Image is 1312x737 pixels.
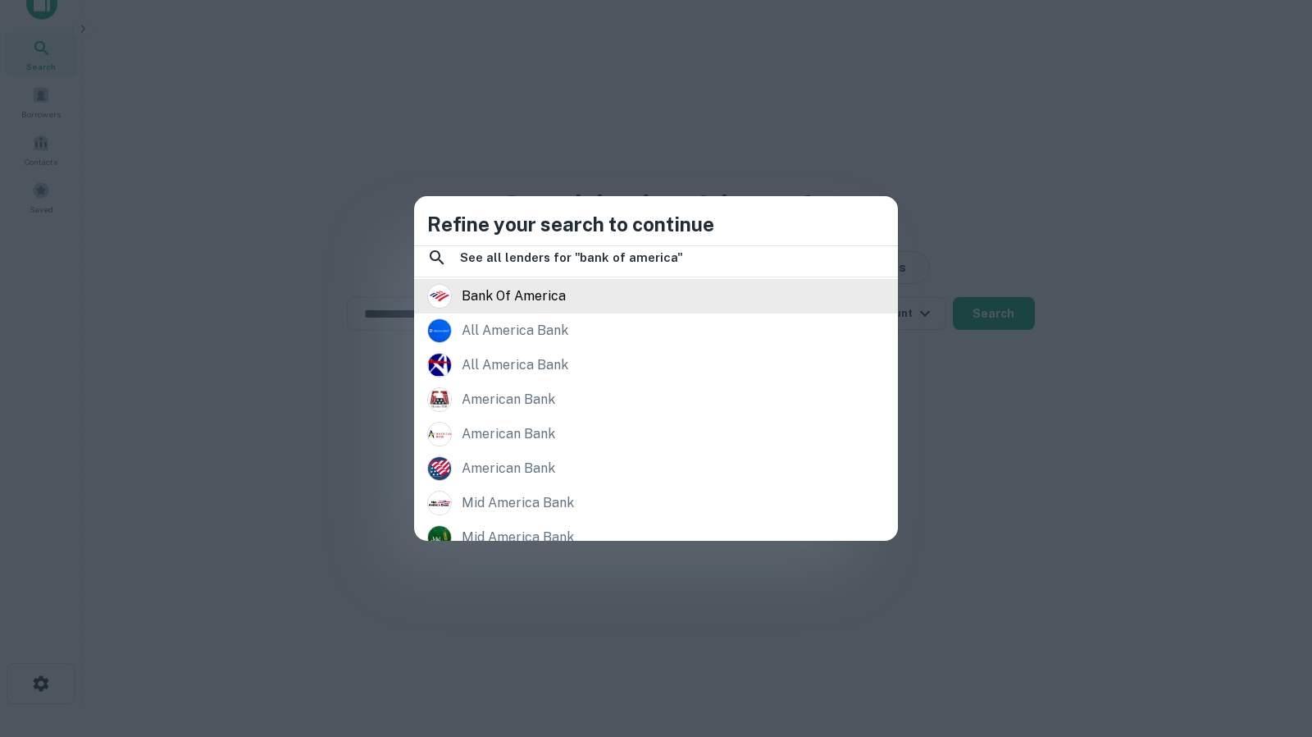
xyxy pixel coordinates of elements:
[428,526,451,549] img: picture
[462,456,555,481] div: american bank
[428,492,451,515] img: picture
[462,284,566,309] div: bank of america
[462,353,568,378] div: all america bank
[462,491,574,515] div: mid america bank
[1230,606,1312,684] iframe: Chat Widget
[414,382,898,417] a: american bank
[414,417,898,451] a: american bank
[414,451,898,486] a: american bank
[428,285,451,308] img: picture
[414,314,898,348] a: all america bank
[414,348,898,382] a: all america bank
[462,318,568,343] div: all america bank
[428,354,451,377] img: evantagebank.com.png
[428,457,451,480] img: picture
[462,525,574,550] div: mid america bank
[462,387,555,412] div: american bank
[428,388,451,411] img: ahb-ok.com.png
[414,520,898,555] a: mid america bank
[414,486,898,520] a: mid america bank
[428,319,451,342] img: allamerica.bank.png
[427,209,885,239] h4: Refine your search to continue
[462,422,555,446] div: american bank
[414,279,898,314] a: bank of america
[428,423,451,446] img: picture
[460,248,683,268] h6: See all lenders for " bank of america "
